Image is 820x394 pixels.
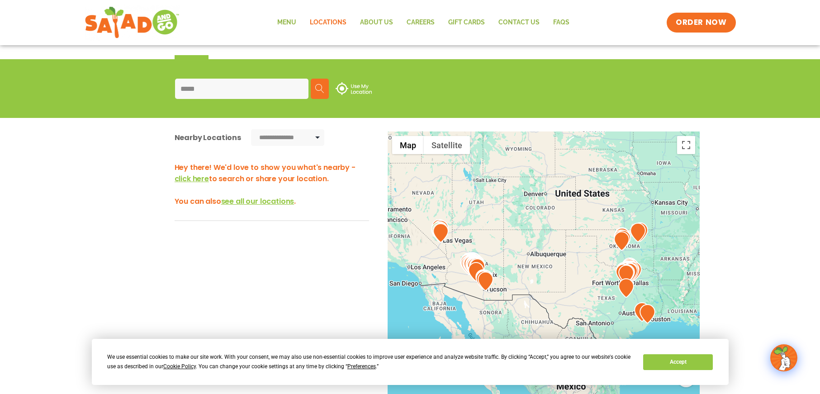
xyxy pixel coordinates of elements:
a: Careers [400,12,441,33]
button: Toggle fullscreen view [677,136,695,154]
a: Locations [303,12,353,33]
a: About Us [353,12,400,33]
nav: Menu [270,12,576,33]
span: Preferences [347,363,376,370]
button: Show satellite imagery [424,136,470,154]
span: click here [175,174,209,184]
span: see all our locations [221,196,294,206]
img: wpChatIcon [771,345,796,371]
a: FAQs [546,12,576,33]
span: Cookie Policy [163,363,196,370]
div: Cookie Consent Prompt [92,339,729,385]
img: search.svg [315,84,324,93]
img: use-location.svg [336,82,372,95]
div: Nearby Locations [175,132,241,143]
h3: Hey there! We'd love to show you what's nearby - to search or share your location. You can also . [175,162,369,207]
div: We use essential cookies to make our site work. With your consent, we may also use non-essential ... [107,352,632,371]
a: Menu [270,12,303,33]
button: Show street map [392,136,424,154]
a: Contact Us [492,12,546,33]
a: ORDER NOW [667,13,735,33]
a: GIFT CARDS [441,12,492,33]
span: ORDER NOW [676,17,726,28]
img: new-SAG-logo-768×292 [85,5,180,41]
button: Accept [643,354,713,370]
